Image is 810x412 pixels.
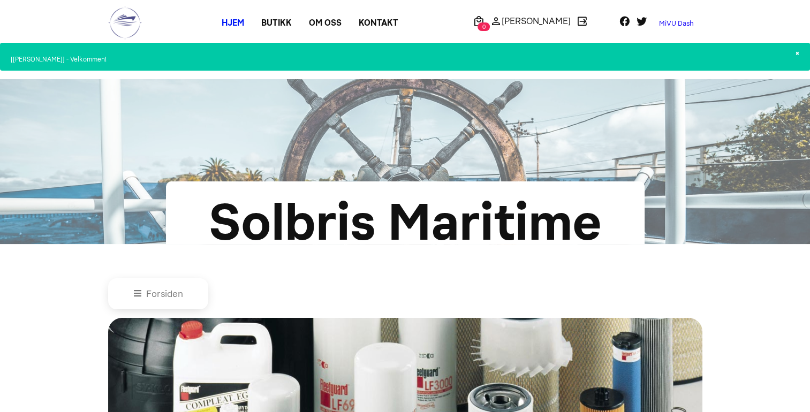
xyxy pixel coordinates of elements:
a: Om oss [300,13,350,33]
button: Close [785,43,810,64]
a: MiVU Dash [650,15,702,32]
div: Solbris Maritime [201,184,610,261]
img: logo [108,5,142,40]
a: Butikk [253,13,300,33]
a: Forsiden [134,288,183,299]
span: 0 [478,22,490,31]
a: [PERSON_NAME] [487,14,573,27]
nav: breadcrumb [108,278,702,309]
a: Hjem [213,13,253,33]
span: × [796,49,799,57]
a: Kontakt [350,13,407,33]
a: 0 [470,14,487,27]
